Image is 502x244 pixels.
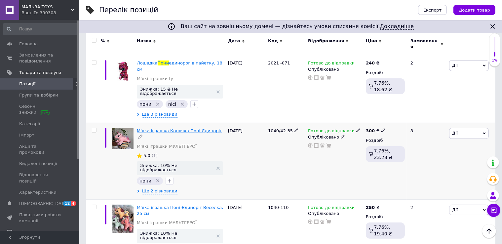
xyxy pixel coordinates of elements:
span: Відновлення позицій [19,172,61,184]
b: 240 [366,61,375,65]
a: М'яка іграшка Конячка Поні Єдиноріг [137,128,222,133]
div: Опубліковано [308,134,363,140]
img: Мягкая игрушка Лошадка Пони Единорог Радуга, 25 см [112,205,134,233]
a: М'які іграшки МУЛЬТГЕРОЇ [137,220,197,226]
img: Мягкая игрушка Лошадка Пони Единорог [112,128,134,149]
a: М'які іграшки МУЛЬТГЕРОЇ [137,143,197,149]
span: [DEMOGRAPHIC_DATA] [19,201,68,207]
svg: Видалити мітку [155,102,160,107]
span: Відгуки [19,229,36,235]
button: Чат з покупцем [487,204,500,217]
a: ЛошадкаПониединорог в пайетку, 18 см [137,61,222,71]
span: Ваш сайт на зовнішньому домені — дізнайтесь умови списання комісії. [181,23,414,30]
button: Наверх [482,224,496,238]
span: Експорт [423,8,442,13]
b: 250 [366,205,375,210]
span: Сезонні знижки [19,103,61,115]
span: Лошадка [137,61,157,65]
span: (1) [152,153,158,158]
span: 7.76%, 19.40 ₴ [374,224,392,236]
svg: Видалити мітку [155,178,160,183]
span: единорог в пайетку, 18 см [137,61,222,71]
span: Замовлення [410,38,439,50]
div: Перелік позицій [99,7,158,14]
span: 7.76%, 23.28 ₴ [374,148,392,160]
div: [DATE] [226,123,266,200]
span: Знижка: 10% Не відображається [140,163,213,172]
a: М'яка іграшка Поні Єдиноріг Веселка, 25 см [137,205,223,216]
span: Знижка: 10% Не відображається [140,231,213,240]
span: Відображення [308,38,344,44]
span: 4 [71,201,76,206]
span: 1040-110 [268,205,289,210]
span: Готово до відправки [308,128,355,135]
span: nici [168,102,176,107]
div: Роздріб [366,70,405,76]
span: 7.76%, 18.62 ₴ [374,80,392,92]
img: Лошадка пони Еинорог в паетку, 18 см [112,60,134,81]
div: ₴ [366,60,379,66]
div: Опубліковано [308,66,363,72]
span: Характеристики [19,189,57,195]
span: Знижка: 15 ₴ Не відображається [140,87,213,96]
div: 1% [489,58,500,63]
span: Показники роботи компанії [19,212,61,224]
span: Товари та послуги [19,70,61,76]
span: 2021 -071 [268,61,290,65]
span: Назва [137,38,151,44]
span: пони [139,178,151,183]
div: Роздріб [366,138,405,143]
div: Роздріб [366,214,405,220]
span: Акції та промокоди [19,143,61,155]
div: 8 [406,123,447,200]
span: Ще 2 різновиди [142,188,177,194]
span: 5.0 [143,153,150,158]
span: Ще 3 різновиди [142,111,177,118]
div: [DATE] [226,55,266,123]
button: Експорт [418,5,447,15]
span: 1040/42-35 [268,128,293,133]
span: Пони [158,61,169,65]
span: Готово до відправки [308,205,355,212]
div: Опубліковано [308,211,363,217]
svg: Закрити [489,22,497,30]
span: Додати товар [459,8,490,13]
span: Головна [19,41,38,47]
span: Дії [452,207,458,212]
span: Ціна [366,38,377,44]
span: Імпорт [19,132,34,138]
span: Готово до відправки [308,61,355,67]
span: Дії [452,131,458,136]
div: Ваш ID: 390308 [21,10,79,16]
span: Дії [452,63,458,68]
span: Код [268,38,278,44]
span: Замовлення та повідомлення [19,52,61,64]
span: Видалені позиції [19,161,57,167]
b: 300 [366,128,375,133]
span: Позиції [19,81,35,87]
div: ₴ [366,205,379,211]
button: Додати товар [453,5,495,15]
span: Групи та добірки [19,92,58,98]
a: Докладніше [380,23,414,30]
span: % [101,38,105,44]
span: пони [139,102,151,107]
div: 2 [406,55,447,123]
svg: Видалити мітку [180,102,185,107]
span: Дата [228,38,240,44]
input: Пошук [3,23,78,35]
div: ₴ [366,128,385,134]
span: 12 [63,201,71,206]
span: МАЛЬВА TOYS [21,4,71,10]
span: Категорії [19,121,40,127]
a: М'які іграшки ty [137,76,173,82]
